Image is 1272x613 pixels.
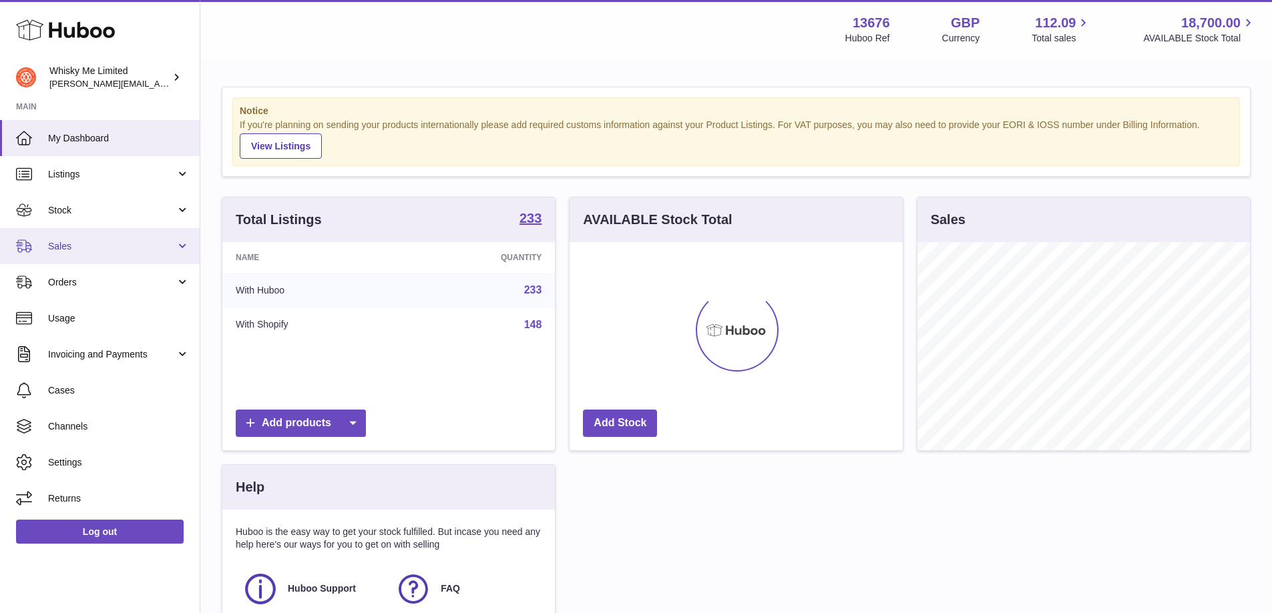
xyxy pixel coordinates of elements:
a: View Listings [240,133,322,159]
span: 112.09 [1035,14,1076,32]
span: Stock [48,204,176,217]
a: Huboo Support [242,571,382,607]
a: FAQ [395,571,535,607]
a: Add Stock [583,410,657,437]
span: Listings [48,168,176,181]
a: 112.09 Total sales [1032,14,1091,45]
span: Returns [48,492,190,505]
div: Whisky Me Limited [49,65,170,90]
strong: GBP [951,14,980,32]
span: Settings [48,456,190,469]
h3: Help [236,478,264,496]
strong: 233 [519,211,542,225]
span: Channels [48,420,190,433]
strong: 13676 [853,14,890,32]
td: With Huboo [222,273,402,308]
span: Orders [48,276,176,289]
span: My Dashboard [48,132,190,145]
a: 233 [524,284,542,295]
th: Name [222,242,402,273]
h3: Sales [931,211,966,229]
h3: AVAILABLE Stock Total [583,211,732,229]
span: AVAILABLE Stock Total [1143,32,1256,45]
span: Total sales [1032,32,1091,45]
strong: Notice [240,105,1233,117]
th: Quantity [402,242,556,273]
a: 233 [519,211,542,227]
img: frances@whiskyshop.com [16,67,36,87]
span: [PERSON_NAME][EMAIL_ADDRESS][DOMAIN_NAME] [49,78,268,89]
span: 18,700.00 [1181,14,1241,32]
td: With Shopify [222,308,402,342]
a: Add products [236,410,366,437]
div: Huboo Ref [845,32,890,45]
div: If you're planning on sending your products internationally please add required customs informati... [240,119,1233,159]
span: Huboo Support [288,582,356,595]
a: Log out [16,520,184,544]
span: FAQ [441,582,460,595]
span: Sales [48,240,176,253]
div: Currency [942,32,980,45]
a: 18,700.00 AVAILABLE Stock Total [1143,14,1256,45]
p: Huboo is the easy way to get your stock fulfilled. But incase you need any help here's our ways f... [236,526,542,551]
span: Invoicing and Payments [48,348,176,361]
h3: Total Listings [236,211,322,229]
a: 148 [524,319,542,330]
span: Usage [48,312,190,325]
span: Cases [48,384,190,397]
